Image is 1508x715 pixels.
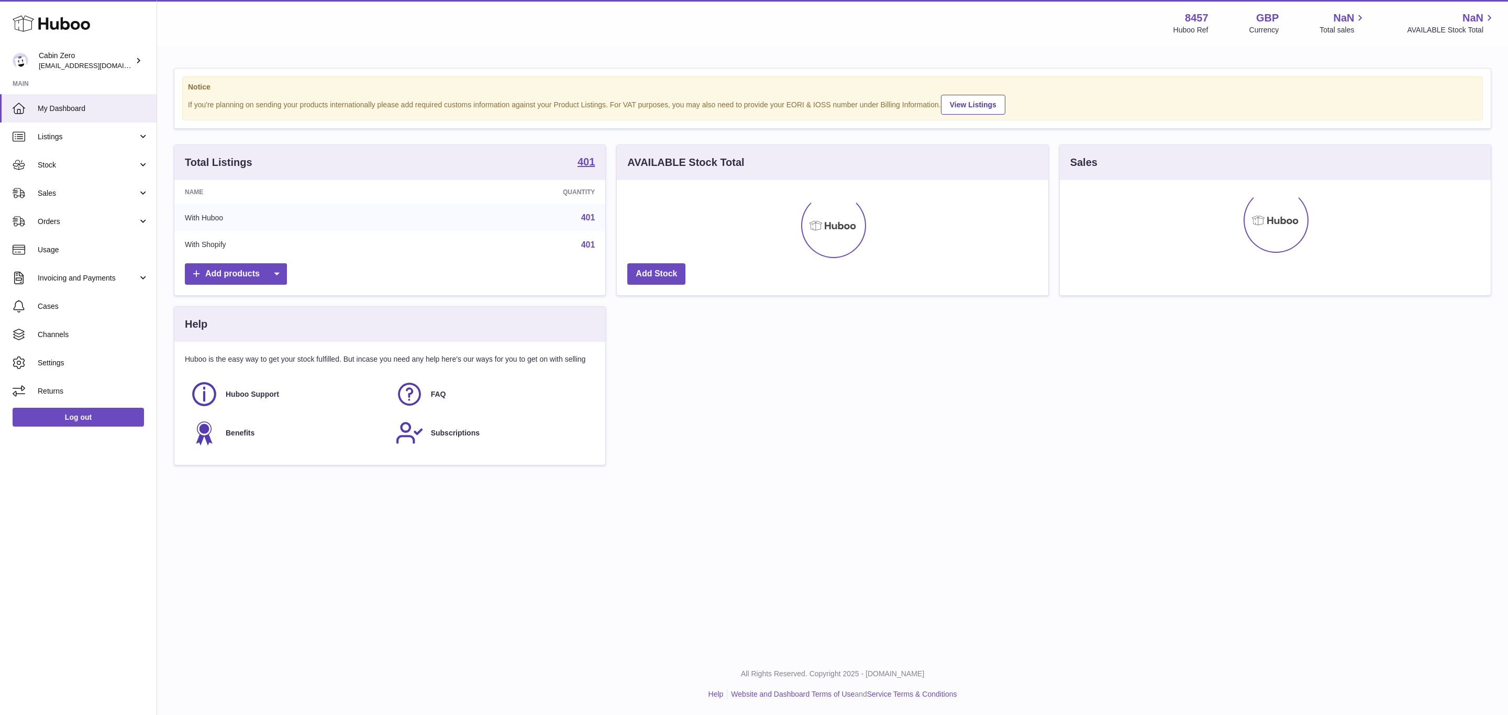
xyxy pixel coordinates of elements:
[38,104,149,114] span: My Dashboard
[395,419,590,447] a: Subscriptions
[38,217,138,227] span: Orders
[578,157,595,169] a: 401
[1319,25,1366,35] span: Total sales
[174,180,407,204] th: Name
[581,240,595,249] a: 401
[1185,11,1208,25] strong: 8457
[627,263,685,285] a: Add Stock
[867,690,957,698] a: Service Terms & Conditions
[38,160,138,170] span: Stock
[38,245,149,255] span: Usage
[38,358,149,368] span: Settings
[13,408,144,427] a: Log out
[13,53,28,69] img: internalAdmin-8457@internal.huboo.com
[581,213,595,222] a: 401
[395,380,590,408] a: FAQ
[731,690,855,698] a: Website and Dashboard Terms of Use
[1319,11,1366,35] a: NaN Total sales
[38,386,149,396] span: Returns
[188,93,1477,115] div: If you're planning on sending your products internationally please add required customs informati...
[174,204,407,231] td: With Huboo
[708,690,724,698] a: Help
[174,231,407,259] td: With Shopify
[1249,25,1279,35] div: Currency
[185,263,287,285] a: Add products
[1173,25,1208,35] div: Huboo Ref
[1333,11,1354,25] span: NaN
[188,82,1477,92] strong: Notice
[39,51,133,71] div: Cabin Zero
[38,188,138,198] span: Sales
[165,669,1500,679] p: All Rights Reserved. Copyright 2025 - [DOMAIN_NAME]
[38,132,138,142] span: Listings
[1407,11,1495,35] a: NaN AVAILABLE Stock Total
[1407,25,1495,35] span: AVAILABLE Stock Total
[578,157,595,167] strong: 401
[190,419,385,447] a: Benefits
[627,155,744,170] h3: AVAILABLE Stock Total
[38,301,149,311] span: Cases
[1256,11,1279,25] strong: GBP
[1462,11,1483,25] span: NaN
[226,428,254,438] span: Benefits
[941,95,1005,115] a: View Listings
[39,61,154,70] span: [EMAIL_ADDRESS][DOMAIN_NAME]
[226,389,279,399] span: Huboo Support
[407,180,605,204] th: Quantity
[431,389,446,399] span: FAQ
[185,155,252,170] h3: Total Listings
[185,354,595,364] p: Huboo is the easy way to get your stock fulfilled. But incase you need any help here's our ways f...
[1070,155,1097,170] h3: Sales
[38,273,138,283] span: Invoicing and Payments
[727,689,957,699] li: and
[38,330,149,340] span: Channels
[190,380,385,408] a: Huboo Support
[431,428,480,438] span: Subscriptions
[185,317,207,331] h3: Help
